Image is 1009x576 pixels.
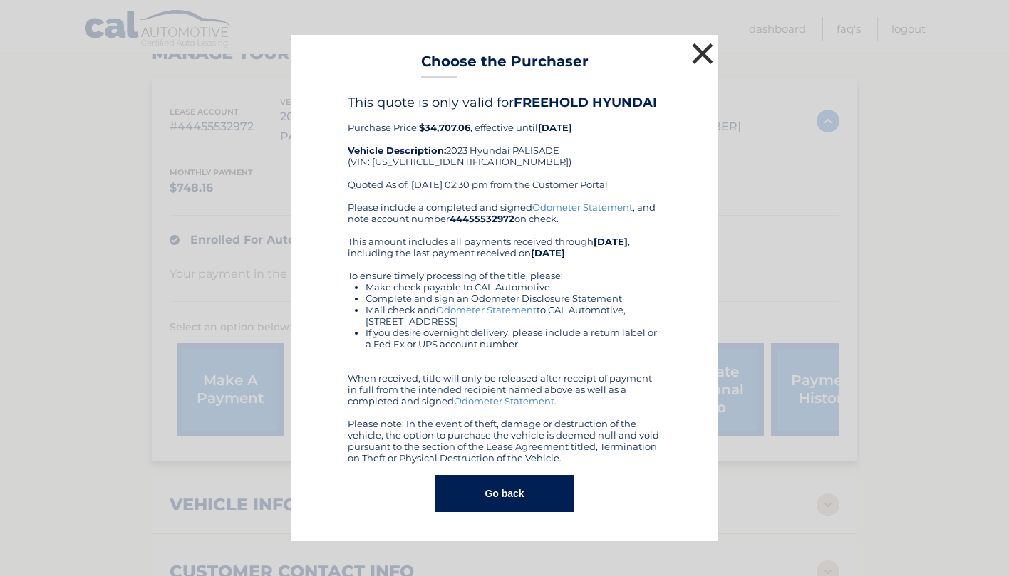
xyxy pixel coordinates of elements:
[366,293,661,304] li: Complete and sign an Odometer Disclosure Statement
[366,327,661,350] li: If you desire overnight delivery, please include a return label or a Fed Ex or UPS account number.
[594,236,628,247] b: [DATE]
[514,95,657,110] b: FREEHOLD HYUNDAI
[366,304,661,327] li: Mail check and to CAL Automotive, [STREET_ADDRESS]
[688,39,717,68] button: ×
[435,475,574,512] button: Go back
[348,201,661,464] div: Please include a completed and signed , and note account number on check. This amount includes al...
[450,213,514,224] b: 44455532972
[421,53,589,78] h3: Choose the Purchaser
[532,201,633,213] a: Odometer Statement
[538,122,572,133] b: [DATE]
[366,281,661,293] li: Make check payable to CAL Automotive
[454,395,554,407] a: Odometer Statement
[348,95,661,110] h4: This quote is only valid for
[419,122,470,133] b: $34,707.06
[348,145,446,156] strong: Vehicle Description:
[436,304,537,315] a: Odometer Statement
[531,247,565,258] b: [DATE]
[348,95,661,201] div: Purchase Price: , effective until 2023 Hyundai PALISADE (VIN: [US_VEHICLE_IDENTIFICATION_NUMBER])...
